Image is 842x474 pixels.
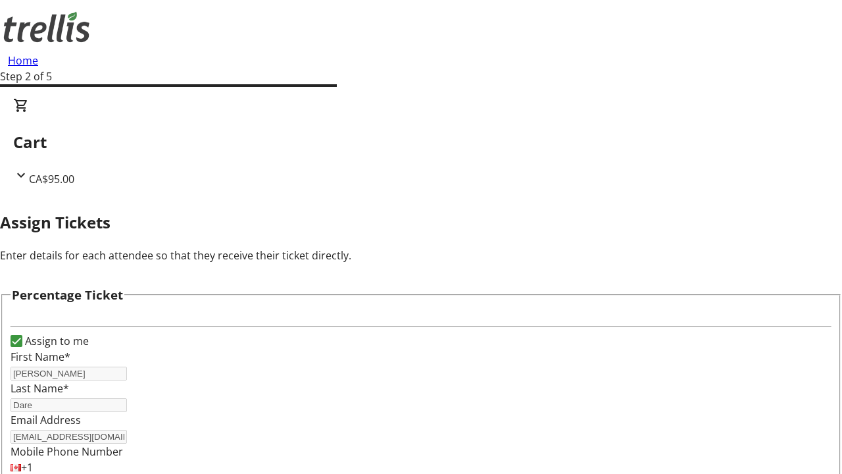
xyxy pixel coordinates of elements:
[12,286,123,304] h3: Percentage Ticket
[13,130,829,154] h2: Cart
[29,172,74,186] span: CA$95.00
[13,97,829,187] div: CartCA$95.00
[11,381,69,396] label: Last Name*
[11,444,123,459] label: Mobile Phone Number
[11,350,70,364] label: First Name*
[11,413,81,427] label: Email Address
[22,333,89,349] label: Assign to me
